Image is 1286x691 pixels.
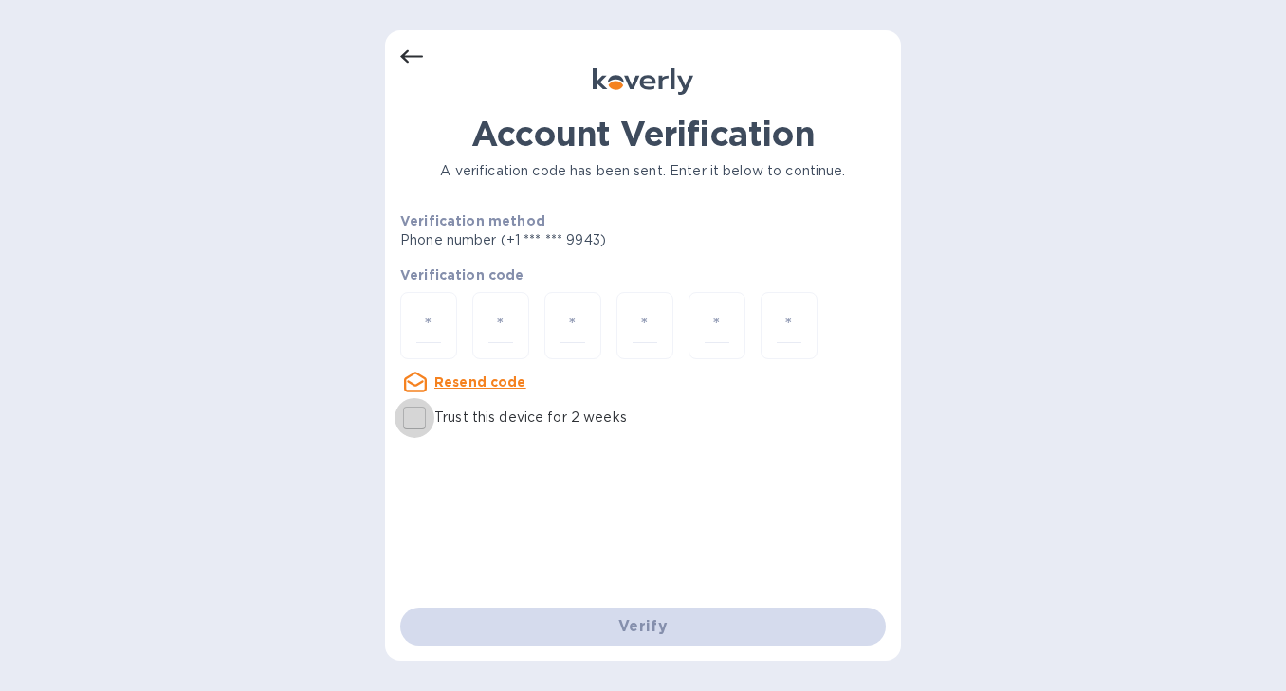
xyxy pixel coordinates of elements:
h1: Account Verification [400,114,886,154]
p: A verification code has been sent. Enter it below to continue. [400,161,886,181]
u: Resend code [434,374,526,390]
b: Verification method [400,213,545,228]
p: Verification code [400,265,886,284]
p: Trust this device for 2 weeks [434,408,627,427]
p: Phone number (+1 *** *** 9943) [400,230,751,250]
